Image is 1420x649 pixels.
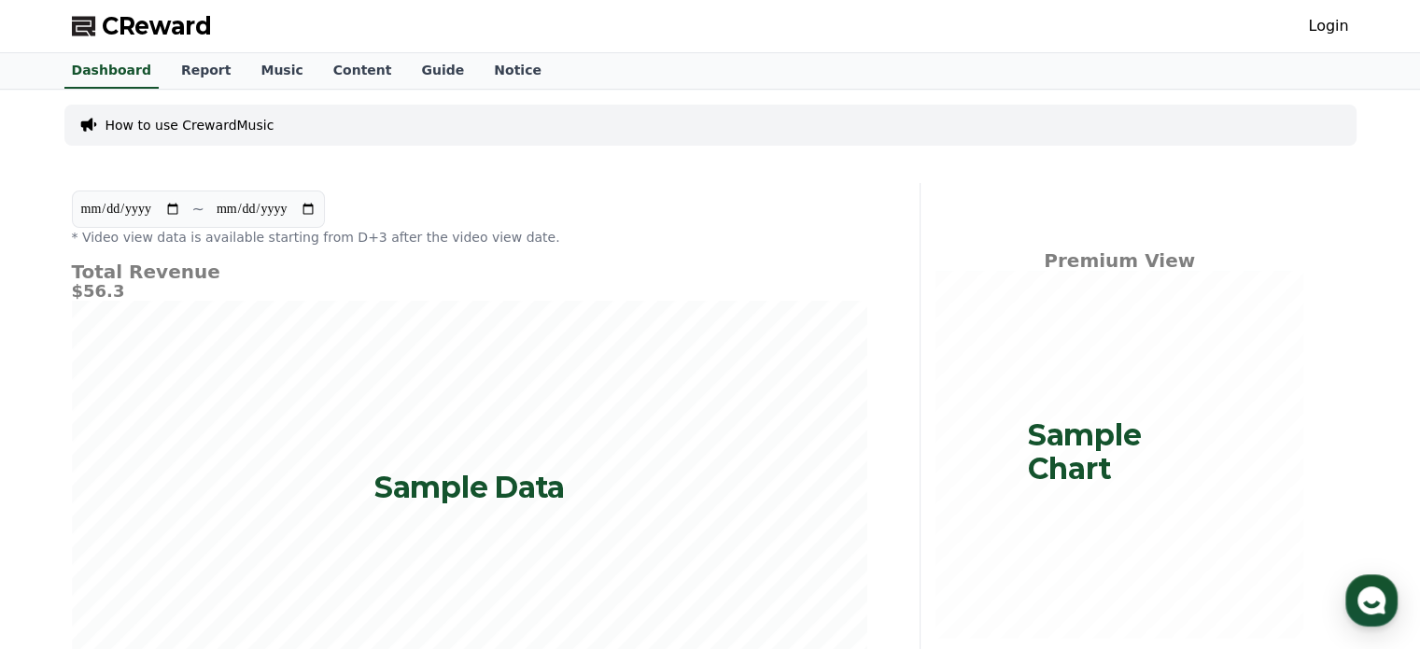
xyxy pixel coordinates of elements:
span: Home [48,522,80,537]
a: Dashboard [64,53,159,89]
a: CReward [72,11,212,41]
a: Messages [123,494,241,541]
a: Report [166,53,246,89]
a: Guide [406,53,479,89]
p: ~ [192,198,204,220]
p: Sample Data [374,471,565,504]
a: Login [1308,15,1348,37]
a: Music [246,53,317,89]
h4: Total Revenue [72,261,867,282]
h4: Premium View [935,250,1304,271]
p: Sample Chart [1027,418,1211,486]
h5: $56.3 [72,282,867,301]
a: Notice [479,53,556,89]
a: Home [6,494,123,541]
p: * Video view data is available starting from D+3 after the video view date. [72,228,867,247]
span: Messages [155,523,210,538]
a: Settings [241,494,359,541]
span: CReward [102,11,212,41]
span: Settings [276,522,322,537]
a: Content [318,53,407,89]
a: How to use CrewardMusic [105,116,274,134]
